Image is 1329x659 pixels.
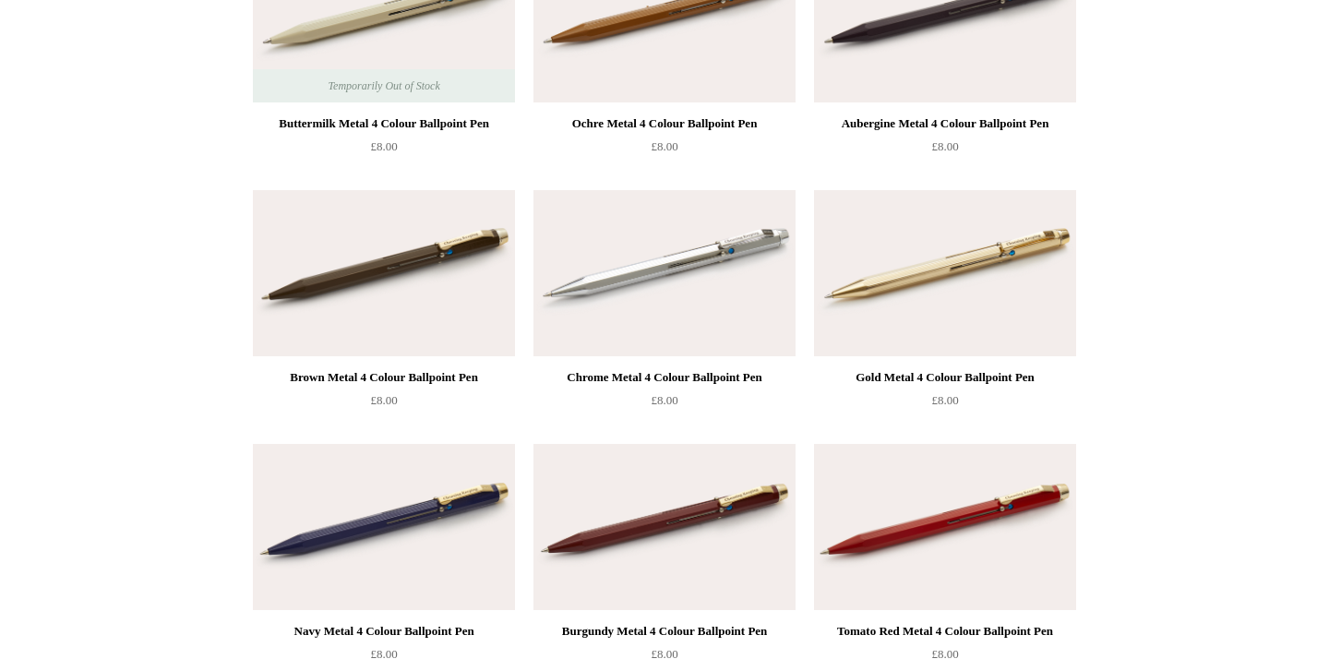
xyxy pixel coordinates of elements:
img: Burgundy Metal 4 Colour Ballpoint Pen [533,444,796,610]
img: Navy Metal 4 Colour Ballpoint Pen [253,444,515,610]
a: Buttermilk Metal 4 Colour Ballpoint Pen £8.00 [253,113,515,188]
div: Navy Metal 4 Colour Ballpoint Pen [257,620,510,642]
img: Chrome Metal 4 Colour Ballpoint Pen [533,190,796,356]
a: Gold Metal 4 Colour Ballpoint Pen Gold Metal 4 Colour Ballpoint Pen [814,190,1076,356]
div: Gold Metal 4 Colour Ballpoint Pen [819,366,1072,389]
div: Burgundy Metal 4 Colour Ballpoint Pen [538,620,791,642]
div: Tomato Red Metal 4 Colour Ballpoint Pen [819,620,1072,642]
div: Ochre Metal 4 Colour Ballpoint Pen [538,113,791,135]
a: Brown Metal 4 Colour Ballpoint Pen Brown Metal 4 Colour Ballpoint Pen [253,190,515,356]
a: Brown Metal 4 Colour Ballpoint Pen £8.00 [253,366,515,442]
a: Chrome Metal 4 Colour Ballpoint Pen £8.00 [533,366,796,442]
a: Tomato Red Metal 4 Colour Ballpoint Pen Tomato Red Metal 4 Colour Ballpoint Pen [814,444,1076,610]
a: Chrome Metal 4 Colour Ballpoint Pen Chrome Metal 4 Colour Ballpoint Pen [533,190,796,356]
div: Brown Metal 4 Colour Ballpoint Pen [257,366,510,389]
span: £8.00 [931,393,958,407]
div: Aubergine Metal 4 Colour Ballpoint Pen [819,113,1072,135]
span: £8.00 [931,139,958,153]
img: Gold Metal 4 Colour Ballpoint Pen [814,190,1076,356]
a: Gold Metal 4 Colour Ballpoint Pen £8.00 [814,366,1076,442]
img: Tomato Red Metal 4 Colour Ballpoint Pen [814,444,1076,610]
span: £8.00 [651,139,677,153]
span: £8.00 [370,139,397,153]
img: Brown Metal 4 Colour Ballpoint Pen [253,190,515,356]
a: Burgundy Metal 4 Colour Ballpoint Pen Burgundy Metal 4 Colour Ballpoint Pen [533,444,796,610]
a: Ochre Metal 4 Colour Ballpoint Pen £8.00 [533,113,796,188]
a: Navy Metal 4 Colour Ballpoint Pen Navy Metal 4 Colour Ballpoint Pen [253,444,515,610]
span: £8.00 [370,393,397,407]
span: £8.00 [651,393,677,407]
span: Temporarily Out of Stock [309,69,458,102]
div: Chrome Metal 4 Colour Ballpoint Pen [538,366,791,389]
div: Buttermilk Metal 4 Colour Ballpoint Pen [257,113,510,135]
a: Aubergine Metal 4 Colour Ballpoint Pen £8.00 [814,113,1076,188]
